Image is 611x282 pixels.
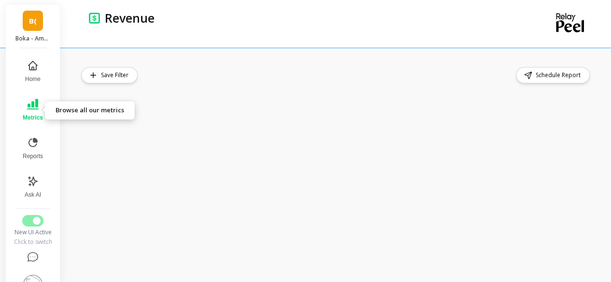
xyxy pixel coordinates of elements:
span: Schedule Report [536,70,583,80]
button: Reports [17,131,49,166]
button: Ask AI [17,170,49,204]
div: New UI Active [13,228,53,236]
button: Metrics [17,93,49,127]
span: Ask AI [25,191,41,199]
img: header icon [89,12,100,24]
span: Save Filter [101,70,131,80]
button: Help [13,246,53,269]
span: B( [29,15,37,27]
span: Reports [23,152,43,160]
span: Metrics [23,114,43,121]
span: Home [25,75,41,83]
div: Click to switch [13,238,53,246]
iframe: Omni Embed [81,91,592,272]
button: Schedule Report [516,67,590,83]
button: Switch to Legacy UI [22,215,43,227]
button: Home [17,54,49,89]
button: Save Filter [81,67,138,83]
p: Boka - Amazon (Essor) [15,35,51,42]
p: Revenue [105,10,155,26]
